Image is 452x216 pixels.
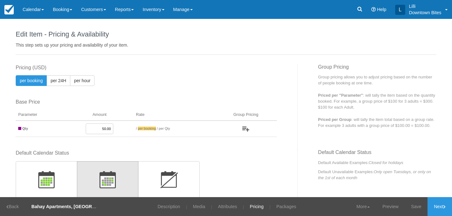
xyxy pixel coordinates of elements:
[318,169,431,180] em: Only open Tuesdays, or only on the 1st of each month
[245,197,268,216] a: Pricing
[318,74,436,86] p: Group pricing allows you to adjust pricing based on the number of people booking at one time.
[272,197,301,216] a: Packages
[74,78,90,83] span: per hour
[16,150,277,157] label: Default Calendar Status
[16,42,436,48] p: This step sets up your pricing and availability of your item.
[31,204,140,209] strong: Bahay Apartments, [GEOGRAPHIC_DATA] - Dinner
[16,99,277,106] label: Base Price
[70,75,94,86] button: per hour
[409,9,441,16] p: Downtown Bites
[318,169,436,181] p: Default Unavailable Examples:
[318,117,351,122] strong: Priced per Group
[16,31,436,38] h1: Edit Item - Pricing & Availability
[350,197,376,216] a: More
[46,75,70,86] button: per 24H
[369,160,403,165] em: Closed for holidays
[38,171,55,188] img: wizard-default-status-available-icon.png
[16,75,47,86] button: per booking
[142,195,196,210] h3: Disabled
[405,197,428,216] a: Save
[153,197,185,216] a: Description
[395,5,405,15] div: L
[409,3,441,9] p: Lilli
[133,109,215,121] th: Rate
[51,78,66,83] span: per 24H
[81,195,134,210] h3: Unavailable
[215,109,277,121] th: Group Pricing
[20,78,43,83] span: per booking
[159,171,178,188] img: wizard-default-status-disabled-icon.png
[428,197,452,216] a: Next
[188,197,210,216] a: Media
[16,109,66,121] th: Parameter
[16,64,277,71] label: Pricing (USD)
[136,127,137,130] span: /
[318,64,436,74] h3: Group Pricing
[100,171,116,188] img: wizard-default-status-unavailable-icon.png
[22,127,28,130] strong: Qty
[318,93,363,98] strong: Priced per "Parameter"
[318,160,436,166] p: Default Available Examples:
[213,197,242,216] a: Attributes
[138,127,156,130] span: per booking
[157,127,170,130] span: / per Qty
[20,195,73,210] h3: Available
[377,7,386,12] span: Help
[4,5,14,14] img: checkfront-main-nav-mini-logo.png
[318,150,436,160] h3: Default Calendar Status
[318,92,436,110] p: : will tally the item based on the quantity booked. For example, a group price of $100 for 3 adul...
[371,7,376,12] i: Help
[318,117,436,128] p: : will tally the item total based on a group rate. For example 3 adults with a group price of $10...
[376,197,405,216] a: Preview
[66,109,133,121] th: Amount
[242,127,249,132] img: wizard-add-group-icon.png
